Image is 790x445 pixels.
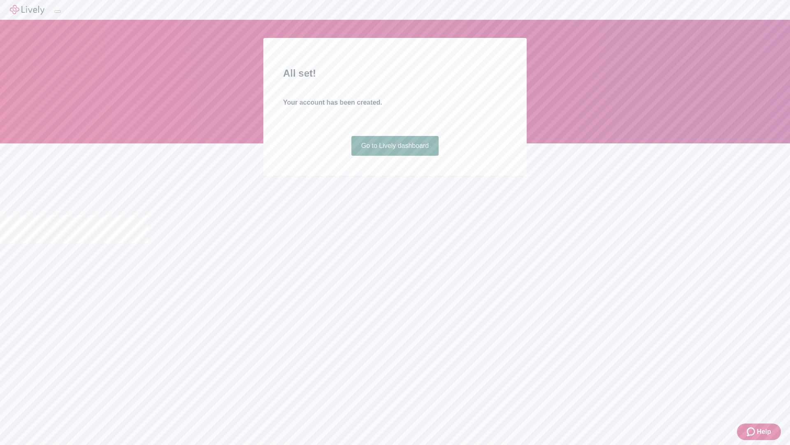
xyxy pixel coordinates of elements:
[351,136,439,156] a: Go to Lively dashboard
[10,5,44,15] img: Lively
[737,424,781,440] button: Zendesk support iconHelp
[747,427,757,437] svg: Zendesk support icon
[283,98,507,108] h4: Your account has been created.
[54,10,61,13] button: Log out
[283,66,507,81] h2: All set!
[757,427,771,437] span: Help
